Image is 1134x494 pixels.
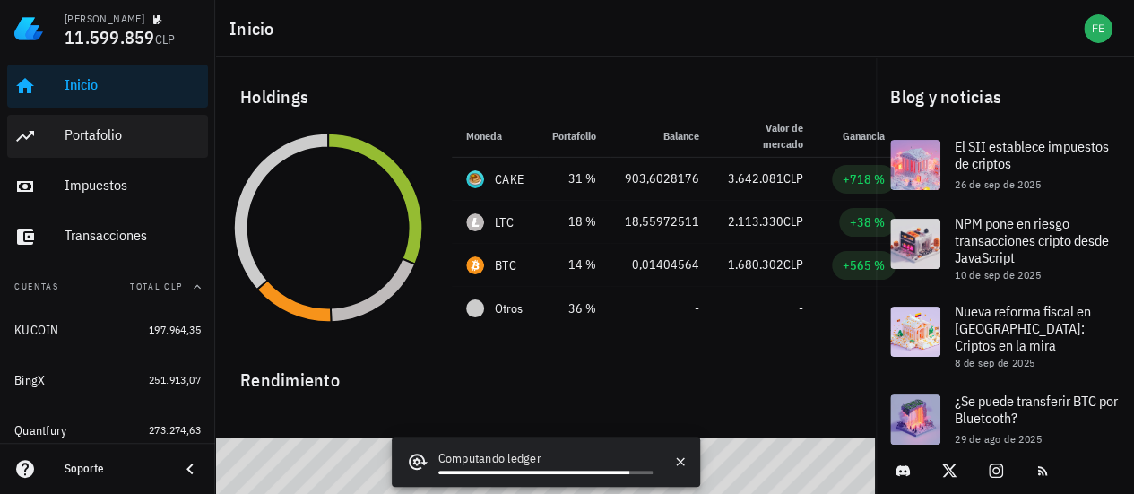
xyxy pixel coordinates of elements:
[7,215,208,258] a: Transacciones
[65,227,201,244] div: Transacciones
[955,214,1109,266] span: NPM pone en riesgo transacciones cripto desde JavaScript
[65,12,144,26] div: [PERSON_NAME]
[14,373,45,388] div: BingX
[495,299,523,318] span: Otros
[552,212,596,231] div: 18 %
[7,359,208,402] a: BingX 251.913,07
[695,300,699,316] span: -
[495,256,516,274] div: BTC
[783,170,803,186] span: CLP
[7,165,208,208] a: Impuestos
[876,68,1134,126] div: Blog y noticias
[955,356,1034,369] span: 8 de sep de 2025
[714,115,818,158] th: Valor de mercado
[226,68,865,126] div: Holdings
[538,115,610,158] th: Portafolio
[149,373,201,386] span: 251.913,07
[466,256,484,274] div: BTC-icon
[625,169,699,188] div: 903,6028176
[466,170,484,188] div: CAKE-icon
[65,25,155,49] span: 11.599.859
[552,256,596,274] div: 14 %
[7,65,208,108] a: Inicio
[65,462,165,476] div: Soporte
[955,392,1118,427] span: ¿Se puede transferir BTC por Bluetooth?
[783,256,803,273] span: CLP
[149,323,201,336] span: 197.964,35
[495,213,514,231] div: LTC
[226,351,865,394] div: Rendimiento
[7,409,208,452] a: Quantfury 273.274,63
[130,281,183,292] span: Total CLP
[783,213,803,230] span: CLP
[799,300,803,316] span: -
[7,265,208,308] button: CuentasTotal CLP
[843,256,885,274] div: +565 %
[14,14,43,43] img: LedgiFi
[229,14,281,43] h1: Inicio
[728,256,783,273] span: 1.680.302
[876,126,1134,204] a: El SII establece impuestos de criptos 26 de sep de 2025
[728,213,783,230] span: 2.113.330
[610,115,714,158] th: Balance
[625,256,699,274] div: 0,01404564
[466,213,484,231] div: LTC-icon
[955,302,1091,354] span: Nueva reforma fiscal en [GEOGRAPHIC_DATA]: Criptos en la mira
[876,204,1134,292] a: NPM pone en riesgo transacciones cripto desde JavaScript 10 de sep de 2025
[495,170,524,188] div: CAKE
[65,126,201,143] div: Portafolio
[7,308,208,351] a: KUCOIN 197.964,35
[625,212,699,231] div: 18,55972511
[955,178,1041,191] span: 26 de sep de 2025
[728,170,783,186] span: 3.642.081
[14,323,59,338] div: KUCOIN
[843,129,896,143] span: Ganancia
[65,76,201,93] div: Inicio
[149,423,201,437] span: 273.274,63
[452,115,538,158] th: Moneda
[1084,14,1112,43] div: avatar
[552,169,596,188] div: 31 %
[14,423,66,438] div: Quantfury
[438,449,654,471] div: Computando ledger
[876,292,1134,380] a: Nueva reforma fiscal en [GEOGRAPHIC_DATA]: Criptos en la mira 8 de sep de 2025
[65,177,201,194] div: Impuestos
[850,213,885,231] div: +38 %
[552,299,596,318] div: 36 %
[955,137,1109,172] span: El SII establece impuestos de criptos
[955,432,1042,446] span: 29 de ago de 2025
[843,170,885,188] div: +718 %
[155,31,176,48] span: CLP
[7,115,208,158] a: Portafolio
[876,380,1134,459] a: ¿Se puede transferir BTC por Bluetooth? 29 de ago de 2025
[955,268,1041,282] span: 10 de sep de 2025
